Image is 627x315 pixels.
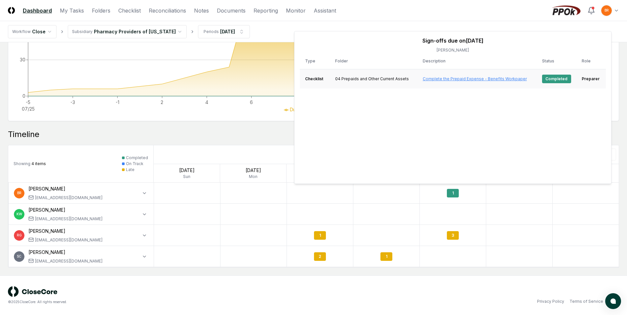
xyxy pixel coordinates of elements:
[161,99,163,105] tspan: 2
[149,7,186,15] a: Reconciliations
[154,174,220,180] div: Sun
[447,189,459,197] div: 1
[605,293,621,309] button: atlas-launcher
[8,299,314,304] div: © 2025 CloseCore. All rights reserved.
[26,99,30,105] tspan: -5
[17,254,21,259] span: SC
[28,227,102,234] div: [PERSON_NAME]
[154,167,220,174] div: [DATE]
[35,195,102,201] div: [EMAIL_ADDRESS][DOMAIN_NAME]
[92,7,110,15] a: Folders
[14,161,46,167] div: 4 items
[20,57,25,62] tspan: 30
[23,7,52,15] a: Dashboard
[126,155,148,161] div: Completed
[8,129,619,140] div: Timeline
[605,8,609,13] span: BR
[60,7,84,15] a: My Tasks
[314,7,336,15] a: Assistant
[116,99,119,105] tspan: -1
[447,231,459,240] div: 3
[537,298,564,304] a: Privacy Policy
[569,298,603,304] a: Terms of Service
[35,216,102,222] div: [EMAIL_ADDRESS][DOMAIN_NAME]
[8,25,250,38] nav: breadcrumb
[28,249,102,256] div: [PERSON_NAME]
[14,161,30,166] span: Showing
[217,7,246,15] a: Documents
[118,7,141,15] a: Checklist
[198,25,250,38] button: Periods[DATE]
[254,7,278,15] a: Reporting
[194,7,209,15] a: Notes
[17,191,21,195] span: BR
[72,29,93,35] div: Subsidiary
[250,99,253,105] tspan: 6
[126,161,143,167] div: On Track
[17,212,22,217] span: KW
[204,29,219,35] div: Periods
[290,107,301,112] span: Dues
[205,99,208,105] tspan: 4
[286,7,306,15] a: Monitor
[601,5,612,17] button: BR
[287,167,353,174] div: [DATE]
[28,185,102,192] div: [PERSON_NAME]
[314,231,326,240] div: 1
[380,252,392,261] div: 1
[28,206,102,213] div: [PERSON_NAME]
[8,286,58,297] img: logo
[35,258,102,264] div: [EMAIL_ADDRESS][DOMAIN_NAME]
[12,29,31,35] div: Workflow
[35,237,102,243] div: [EMAIL_ADDRESS][DOMAIN_NAME]
[70,99,75,105] tspan: -3
[126,167,135,173] div: Late
[220,174,286,180] div: Mon
[314,252,326,261] div: 2
[8,7,15,14] img: Logo
[550,5,582,16] img: PPOk logo
[22,93,25,99] tspan: 0
[220,28,235,35] div: [DATE]
[17,233,22,238] span: RG
[220,167,286,174] div: [DATE]
[287,174,353,180] div: Tue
